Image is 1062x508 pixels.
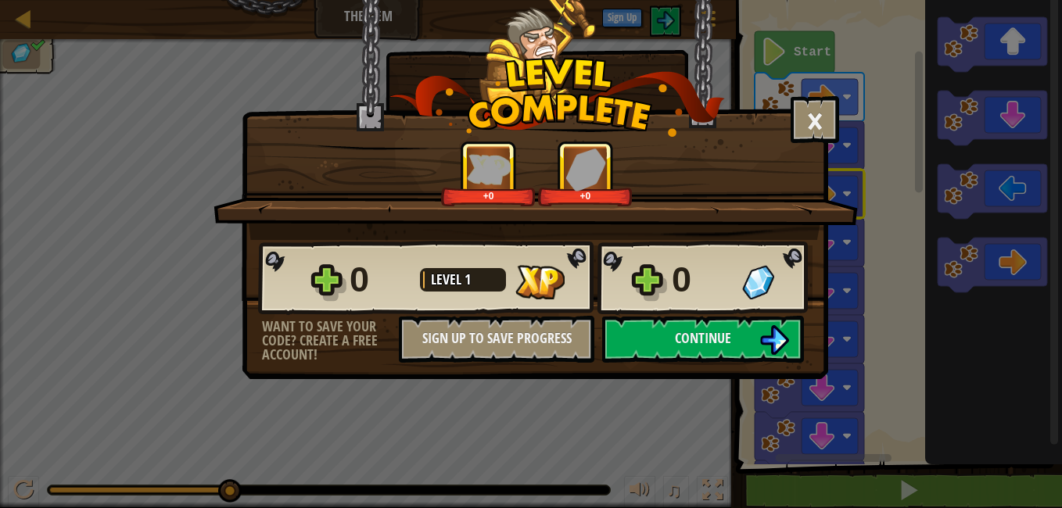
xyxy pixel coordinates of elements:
img: Gems Gained [565,148,606,191]
span: Continue [675,328,731,348]
div: Want to save your code? Create a free account! [262,320,399,362]
div: +0 [444,190,533,202]
div: 0 [350,255,411,305]
button: Continue [602,316,804,363]
img: Gems Gained [742,265,774,299]
img: XP Gained [467,154,511,184]
button: × [791,96,839,143]
span: 1 [465,270,471,289]
div: +0 [541,190,630,202]
div: 0 [672,255,733,305]
img: Continue [759,325,789,355]
img: XP Gained [515,265,565,299]
img: level_complete.png [389,58,725,137]
button: Sign Up to Save Progress [399,316,594,363]
span: Level [431,270,465,289]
